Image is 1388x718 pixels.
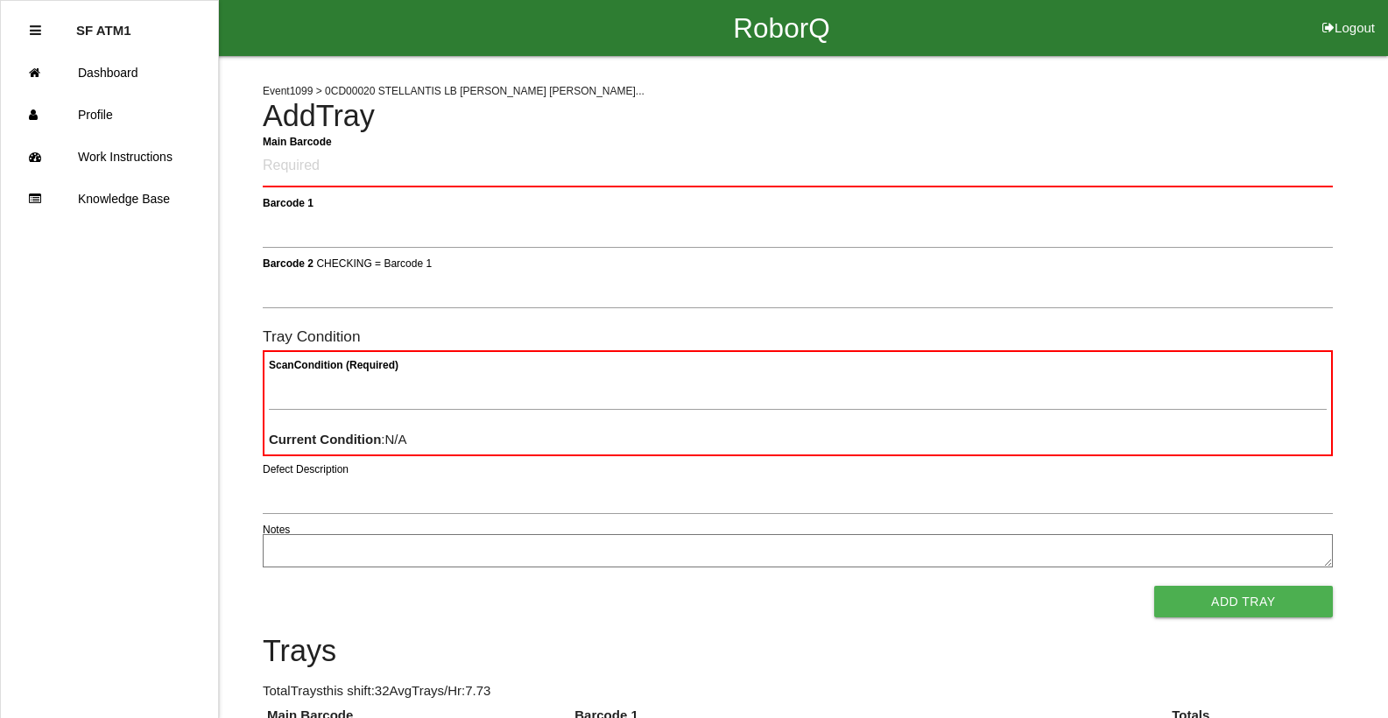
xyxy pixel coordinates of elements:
label: Notes [263,522,290,538]
span: : N/A [269,432,407,447]
button: Add Tray [1154,586,1333,617]
h4: Add Tray [263,100,1333,133]
a: Dashboard [1,52,218,94]
b: Current Condition [269,432,381,447]
div: Close [30,10,41,52]
b: Scan Condition (Required) [269,359,398,371]
b: Barcode 1 [263,196,314,208]
span: Event 1099 > 0CD00020 STELLANTIS LB [PERSON_NAME] [PERSON_NAME]... [263,85,645,97]
input: Required [263,146,1333,187]
b: Barcode 2 [263,257,314,269]
label: Defect Description [263,461,349,477]
a: Knowledge Base [1,178,218,220]
h4: Trays [263,635,1333,668]
b: Main Barcode [263,135,332,147]
a: Profile [1,94,218,136]
h6: Tray Condition [263,328,1333,345]
a: Work Instructions [1,136,218,178]
p: SF ATM1 [76,10,131,38]
p: Total Trays this shift: 32 Avg Trays /Hr: 7.73 [263,681,1333,701]
span: CHECKING = Barcode 1 [316,257,432,269]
